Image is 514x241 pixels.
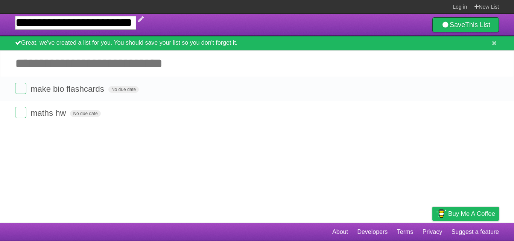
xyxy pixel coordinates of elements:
[357,225,388,239] a: Developers
[15,107,26,118] label: Done
[423,225,442,239] a: Privacy
[15,83,26,94] label: Done
[108,86,139,93] span: No due date
[465,21,490,29] b: This List
[436,207,446,220] img: Buy me a coffee
[397,225,414,239] a: Terms
[30,84,106,94] span: make bio flashcards
[70,110,100,117] span: No due date
[452,225,499,239] a: Suggest a feature
[332,225,348,239] a: About
[432,17,499,32] a: SaveThis List
[448,207,495,220] span: Buy me a coffee
[30,108,68,118] span: maths hw
[432,207,499,221] a: Buy me a coffee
